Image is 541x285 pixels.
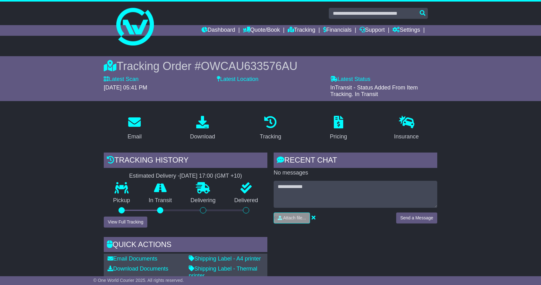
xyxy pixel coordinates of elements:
button: View Full Tracking [104,217,147,228]
a: Pricing [326,114,351,143]
label: Latest Status [330,76,370,83]
label: Latest Scan [104,76,139,83]
div: Tracking history [104,153,267,169]
a: Tracking [288,25,315,36]
a: Email [123,114,146,143]
a: Download [186,114,219,143]
a: Shipping Label - Thermal printer [189,266,257,279]
a: Quote/Book [243,25,280,36]
span: © One World Courier 2025. All rights reserved. [93,278,184,283]
span: InTransit - Status Added From Item Tracking. In Transit [330,84,418,98]
p: In Transit [139,197,181,204]
p: Delivering [181,197,225,204]
a: Shipping Label - A4 printer [189,255,261,262]
p: Delivered [225,197,268,204]
p: No messages [274,169,437,176]
div: RECENT CHAT [274,153,437,169]
a: Email Documents [108,255,157,262]
a: Support [360,25,385,36]
div: [DATE] 17:00 (GMT +10) [180,173,242,180]
a: Insurance [390,114,423,143]
div: Tracking Order # [104,59,437,73]
span: OWCAU633576AU [201,60,297,73]
div: Estimated Delivery - [104,173,267,180]
div: Download [190,132,215,141]
span: [DATE] 05:41 PM [104,84,147,91]
label: Latest Location [217,76,258,83]
div: Email [128,132,142,141]
button: Send a Message [396,212,437,223]
a: Settings [392,25,420,36]
a: Tracking [256,114,285,143]
div: Tracking [260,132,281,141]
div: Quick Actions [104,237,267,254]
div: Insurance [394,132,419,141]
a: Download Documents [108,266,168,272]
a: Dashboard [202,25,235,36]
p: Pickup [104,197,139,204]
div: Pricing [330,132,347,141]
a: Financials [323,25,352,36]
